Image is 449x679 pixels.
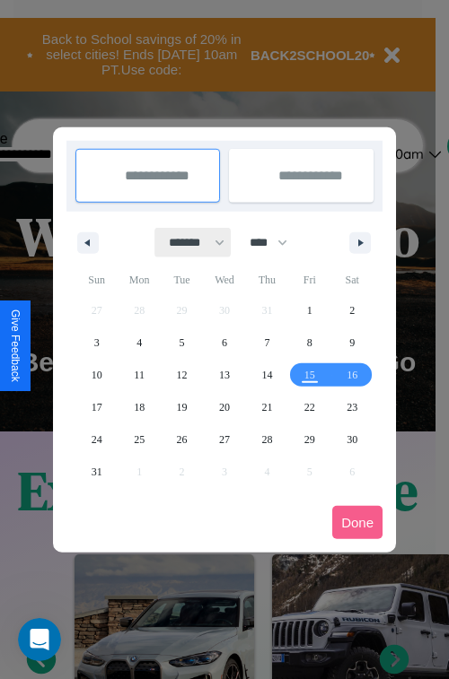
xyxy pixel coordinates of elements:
[177,391,188,423] span: 19
[246,326,288,359] button: 7
[161,326,203,359] button: 5
[219,359,230,391] span: 13
[118,266,160,294] span: Mon
[18,618,61,661] iframe: Intercom live chat
[288,266,330,294] span: Fri
[92,423,102,456] span: 24
[222,326,227,359] span: 6
[347,391,357,423] span: 23
[246,423,288,456] button: 28
[136,326,142,359] span: 4
[75,326,118,359] button: 3
[118,326,160,359] button: 4
[75,391,118,423] button: 17
[203,266,245,294] span: Wed
[288,294,330,326] button: 1
[161,266,203,294] span: Tue
[331,391,374,423] button: 23
[307,326,313,359] span: 8
[331,326,374,359] button: 9
[75,456,118,488] button: 31
[331,423,374,456] button: 30
[219,423,230,456] span: 27
[304,359,315,391] span: 15
[304,423,315,456] span: 29
[161,359,203,391] button: 12
[349,294,355,326] span: 2
[134,391,145,423] span: 18
[92,391,102,423] span: 17
[264,326,269,359] span: 7
[349,326,355,359] span: 9
[261,391,272,423] span: 21
[92,456,102,488] span: 31
[246,266,288,294] span: Thu
[261,359,272,391] span: 14
[288,423,330,456] button: 29
[75,359,118,391] button: 10
[203,359,245,391] button: 13
[332,506,383,539] button: Done
[288,359,330,391] button: 15
[288,326,330,359] button: 8
[246,391,288,423] button: 21
[161,423,203,456] button: 26
[246,359,288,391] button: 14
[75,266,118,294] span: Sun
[347,359,357,391] span: 16
[118,359,160,391] button: 11
[219,391,230,423] span: 20
[331,294,374,326] button: 2
[134,359,145,391] span: 11
[288,391,330,423] button: 22
[177,359,188,391] span: 12
[118,391,160,423] button: 18
[94,326,100,359] span: 3
[203,423,245,456] button: 27
[331,359,374,391] button: 16
[9,309,22,382] div: Give Feedback
[203,391,245,423] button: 20
[118,423,160,456] button: 25
[331,266,374,294] span: Sat
[307,294,313,326] span: 1
[347,423,357,456] span: 30
[134,423,145,456] span: 25
[180,326,185,359] span: 5
[92,359,102,391] span: 10
[75,423,118,456] button: 24
[203,326,245,359] button: 6
[304,391,315,423] span: 22
[177,423,188,456] span: 26
[161,391,203,423] button: 19
[261,423,272,456] span: 28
